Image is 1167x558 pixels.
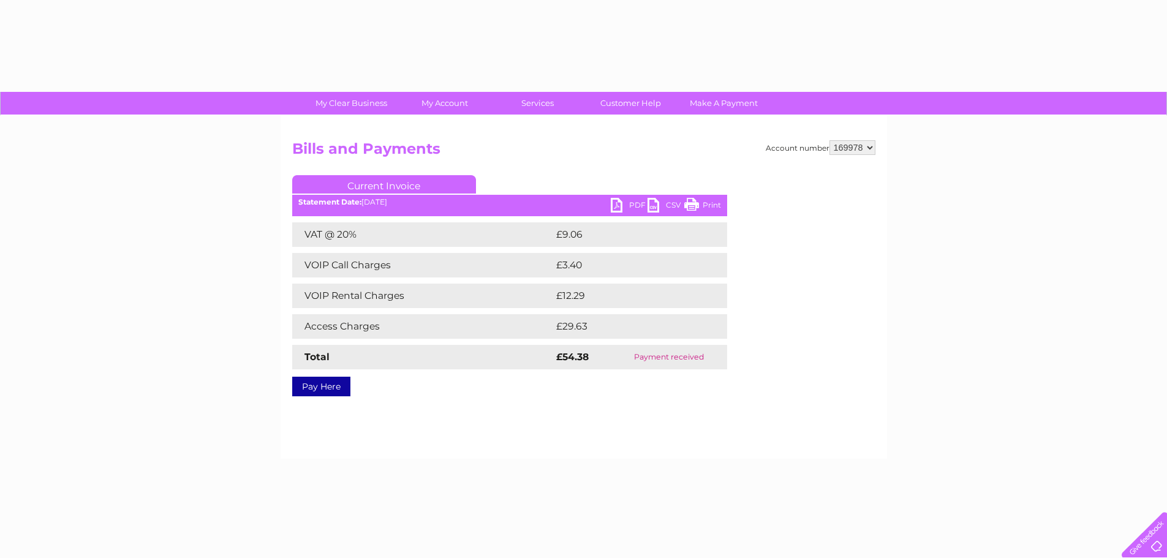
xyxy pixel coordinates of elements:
strong: Total [304,351,330,363]
a: PDF [611,198,648,216]
td: VAT @ 20% [292,222,553,247]
a: CSV [648,198,684,216]
td: £29.63 [553,314,703,339]
a: My Account [394,92,495,115]
td: Access Charges [292,314,553,339]
td: VOIP Rental Charges [292,284,553,308]
td: Payment received [611,345,727,369]
a: Print [684,198,721,216]
a: Customer Help [580,92,681,115]
td: £3.40 [553,253,699,277]
strong: £54.38 [556,351,589,363]
h2: Bills and Payments [292,140,875,164]
td: £12.29 [553,284,701,308]
div: Account number [766,140,875,155]
b: Statement Date: [298,197,361,206]
td: VOIP Call Charges [292,253,553,277]
a: My Clear Business [301,92,402,115]
a: Pay Here [292,377,350,396]
a: Current Invoice [292,175,476,194]
a: Services [487,92,588,115]
td: £9.06 [553,222,700,247]
div: [DATE] [292,198,727,206]
a: Make A Payment [673,92,774,115]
